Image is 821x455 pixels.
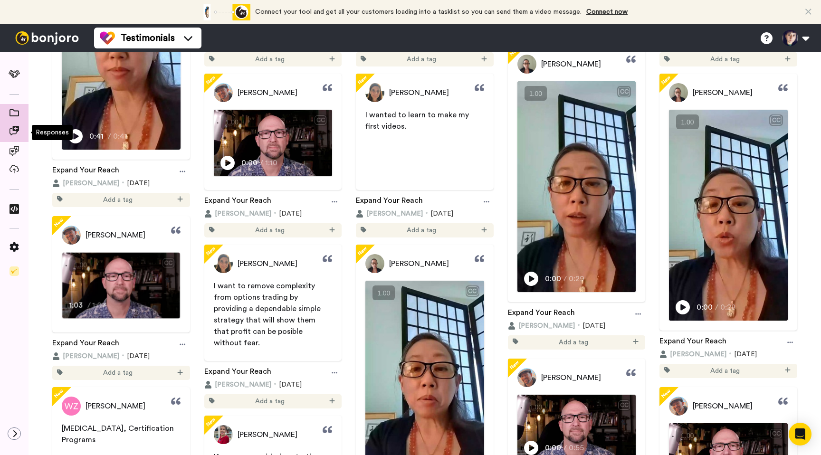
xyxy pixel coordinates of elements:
[238,258,297,269] span: [PERSON_NAME]
[659,73,674,87] span: New
[204,195,271,209] a: Expand Your Reach
[255,397,285,406] span: Add a tag
[93,300,109,311] span: 1:07
[356,209,494,218] div: [DATE]
[204,366,271,380] a: Expand Your Reach
[467,286,478,296] div: CC
[51,215,66,230] span: New
[52,351,190,361] div: [DATE]
[669,397,688,416] img: Profile Picture
[100,30,115,46] img: tm-color.svg
[62,226,81,245] img: Profile Picture
[356,209,423,218] button: [PERSON_NAME]
[715,302,718,313] span: /
[52,164,119,179] a: Expand Your Reach
[559,338,588,347] span: Add a tag
[238,429,297,440] span: [PERSON_NAME]
[215,209,271,218] span: [PERSON_NAME]
[62,397,81,416] img: Profile Picture
[214,282,323,347] span: I want to remove complexity from options trading by providing a dependable simple strategy that w...
[356,195,423,209] a: Expand Your Reach
[11,31,83,45] img: bj-logo-header-white.svg
[618,87,630,96] div: CC
[203,73,218,87] span: New
[255,55,285,64] span: Add a tag
[204,380,342,389] div: [DATE]
[517,55,536,74] img: Profile Picture
[670,350,726,359] span: [PERSON_NAME]
[407,226,436,235] span: Add a tag
[204,209,271,218] button: [PERSON_NAME]
[389,258,449,269] span: [PERSON_NAME]
[162,258,174,267] div: CC
[507,358,522,372] span: New
[69,300,86,311] span: 1:03
[770,429,782,438] div: CC
[265,157,282,169] span: 1:10
[255,9,582,15] span: Connect your tool and get all your customers loading into a tasklist so you can send them a video...
[198,4,250,20] div: animation
[541,372,601,383] span: [PERSON_NAME]
[214,254,233,273] img: Profile Picture
[586,9,628,15] a: Connect now
[204,380,271,389] button: [PERSON_NAME]
[693,400,753,412] span: [PERSON_NAME]
[659,350,726,359] button: [PERSON_NAME]
[214,83,233,102] img: Profile Picture
[569,442,585,454] span: 0:55
[508,307,575,321] a: Expand Your Reach
[365,83,384,102] img: Profile Picture
[203,244,218,258] span: New
[355,73,370,87] span: New
[113,131,130,142] span: 0:41
[693,87,753,98] span: [PERSON_NAME]
[563,442,567,454] span: /
[365,254,384,273] img: Profile Picture
[315,115,326,125] div: CC
[51,386,66,401] span: New
[203,415,218,429] span: New
[697,302,713,313] span: 0:00
[241,157,258,169] span: 0:00
[407,55,436,64] span: Add a tag
[366,209,423,218] span: [PERSON_NAME]
[255,226,285,235] span: Add a tag
[63,351,119,361] span: [PERSON_NAME]
[52,351,119,361] button: [PERSON_NAME]
[517,368,536,387] img: Profile Picture
[62,425,176,444] span: [MEDICAL_DATA], Certification Programs
[669,83,688,102] img: Profile Picture
[710,55,740,64] span: Add a tag
[720,302,737,313] span: 0:28
[618,400,630,410] div: CC
[63,179,119,188] span: [PERSON_NAME]
[10,266,19,276] img: Checklist.svg
[518,321,575,331] span: [PERSON_NAME]
[508,321,646,331] div: [DATE]
[517,81,636,292] img: Video Thumbnail
[545,442,562,454] span: 0:00
[545,273,562,284] span: 0:00
[669,110,788,321] img: Video Thumbnail
[103,368,133,378] span: Add a tag
[87,300,91,311] span: /
[214,110,333,176] img: Video Thumbnail
[569,273,585,284] span: 0:29
[659,386,674,401] span: New
[238,87,297,98] span: [PERSON_NAME]
[52,337,119,351] a: Expand Your Reach
[32,125,73,140] div: Responses
[770,115,782,125] div: CC
[214,425,233,444] img: Profile Picture
[86,229,145,241] span: [PERSON_NAME]
[789,423,811,446] div: Open Intercom Messenger
[108,131,111,142] span: /
[204,209,342,218] div: [DATE]
[355,244,370,258] span: New
[508,321,575,331] button: [PERSON_NAME]
[89,131,106,142] span: 0:41
[52,179,190,188] div: [DATE]
[215,380,271,389] span: [PERSON_NAME]
[389,87,449,98] span: [PERSON_NAME]
[52,179,119,188] button: [PERSON_NAME]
